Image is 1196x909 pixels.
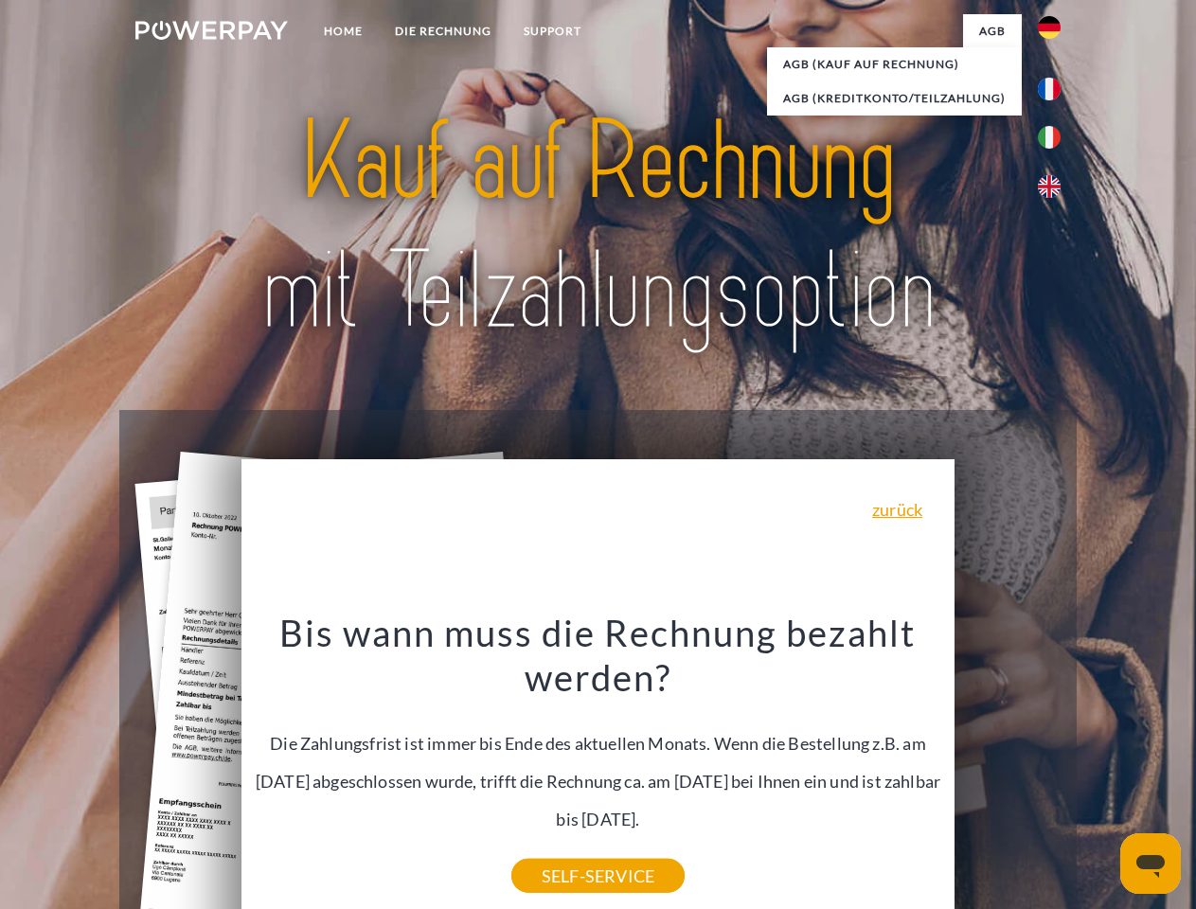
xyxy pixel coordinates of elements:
[308,14,379,48] a: Home
[1038,126,1061,149] img: it
[253,610,944,876] div: Die Zahlungsfrist ist immer bis Ende des aktuellen Monats. Wenn die Bestellung z.B. am [DATE] abg...
[872,501,922,518] a: zurück
[181,91,1015,363] img: title-powerpay_de.svg
[963,14,1022,48] a: agb
[1120,833,1181,894] iframe: Schaltfläche zum Öffnen des Messaging-Fensters
[1038,175,1061,198] img: en
[767,47,1022,81] a: AGB (Kauf auf Rechnung)
[1038,16,1061,39] img: de
[379,14,508,48] a: DIE RECHNUNG
[511,859,685,893] a: SELF-SERVICE
[508,14,598,48] a: SUPPORT
[253,610,944,701] h3: Bis wann muss die Rechnung bezahlt werden?
[767,81,1022,116] a: AGB (Kreditkonto/Teilzahlung)
[1038,78,1061,100] img: fr
[135,21,288,40] img: logo-powerpay-white.svg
